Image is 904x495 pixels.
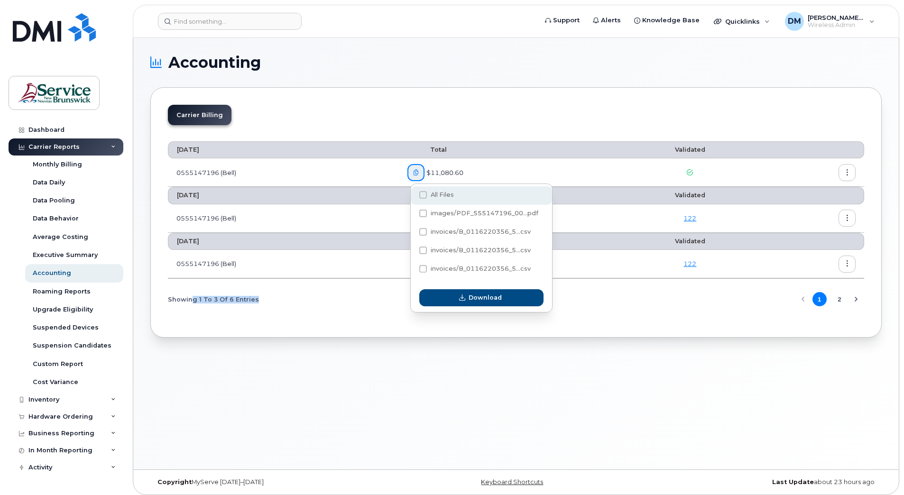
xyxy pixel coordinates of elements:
[849,292,863,306] button: Next Page
[407,256,425,272] a: PDF_555147196_005_0000000000.pdf
[431,191,454,198] span: All Files
[168,233,399,250] th: [DATE]
[619,233,762,250] th: Validated
[683,260,696,267] a: 122
[168,292,259,306] span: Showing 1 To 3 Of 6 Entries
[431,265,531,272] span: invoices/B_0116220356_5...csv
[150,478,394,486] div: MyServe [DATE]–[DATE]
[168,141,399,158] th: [DATE]
[469,293,502,302] span: Download
[419,289,544,306] button: Download
[832,292,847,306] button: Page 2
[168,204,399,233] td: 0555147196 (Bell)
[419,267,531,274] span: invoices/B_0116220356_555147196_20082025_DTL.csv
[772,478,814,486] strong: Last Update
[431,210,538,217] span: images/PDF_555147196_00...pdf
[619,187,762,204] th: Validated
[407,238,447,245] span: Total
[419,230,531,237] span: invoices/B_0116220356_555147196_20082025_ACC.csv
[619,141,762,158] th: Validated
[168,55,261,70] span: Accounting
[424,168,463,177] span: $11,080.60
[419,211,538,219] span: images/PDF_555147196_007_0000000000.pdf
[168,250,399,278] td: 0555147196 (Bell)
[638,478,882,486] div: about 23 hours ago
[812,292,827,306] button: Page 1
[407,146,447,153] span: Total
[168,158,399,187] td: 0555147196 (Bell)
[168,187,399,204] th: [DATE]
[481,478,543,486] a: Keyboard Shortcuts
[407,192,447,199] span: Total
[431,228,531,235] span: invoices/B_0116220356_5...csv
[157,478,192,486] strong: Copyright
[419,248,531,256] span: invoices/B_0116220356_555147196_20082025_MOB.csv
[431,247,531,254] span: invoices/B_0116220356_5...csv
[683,214,696,222] a: 122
